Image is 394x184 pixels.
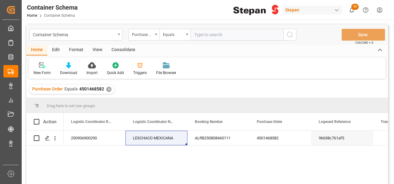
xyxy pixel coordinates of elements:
div: Home [26,45,47,55]
button: Stepan [283,4,345,16]
span: Booking Number [195,120,223,124]
button: open menu [160,29,190,41]
span: 35 [351,4,359,10]
button: search button [283,29,296,41]
div: LESCHACO MEXICANA [125,131,187,145]
a: Home [27,13,37,18]
span: Ctrl/CMD + S [355,40,373,45]
div: Action [43,119,56,125]
img: Stepan_Company_logo.svg.png_1713531530.png [233,5,278,15]
button: Save [342,29,385,41]
span: Logward Reference [319,120,351,124]
div: 4501468582 [249,131,311,145]
span: Logistic Coordinator Reference Number [71,120,112,124]
button: open menu [29,29,122,41]
span: Purchase Order [32,86,63,91]
input: Type to search [190,29,283,41]
div: Purchase Order [132,30,153,37]
div: Press SPACE to select this row. [26,131,63,146]
div: ALRB250808460111 [187,131,249,145]
div: Equals [163,30,184,37]
div: New Form [33,70,51,76]
div: 250906900290 [63,131,125,145]
div: ✕ [106,87,112,92]
span: Drag here to set row groups [47,103,95,108]
div: Edit [47,45,64,55]
button: show 35 new notifications [345,3,359,17]
button: Help Center [359,3,373,17]
div: 96638c761af5 [311,131,373,145]
div: Consolidate [107,45,140,55]
div: Triggers [133,70,147,76]
div: Format [64,45,88,55]
div: Import [86,70,98,76]
span: 4501468582 [79,86,104,91]
span: Purchase Order [257,120,282,124]
div: Download [60,70,77,76]
div: View [88,45,107,55]
div: Quick Add [107,70,124,76]
div: Container Schema [27,3,78,12]
button: open menu [129,29,160,41]
div: Container Schema [33,30,116,38]
span: Logistic Coordinator Name [133,120,174,124]
div: File Browser [156,70,176,76]
span: Equals [64,86,78,91]
div: Stepan [283,6,342,15]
